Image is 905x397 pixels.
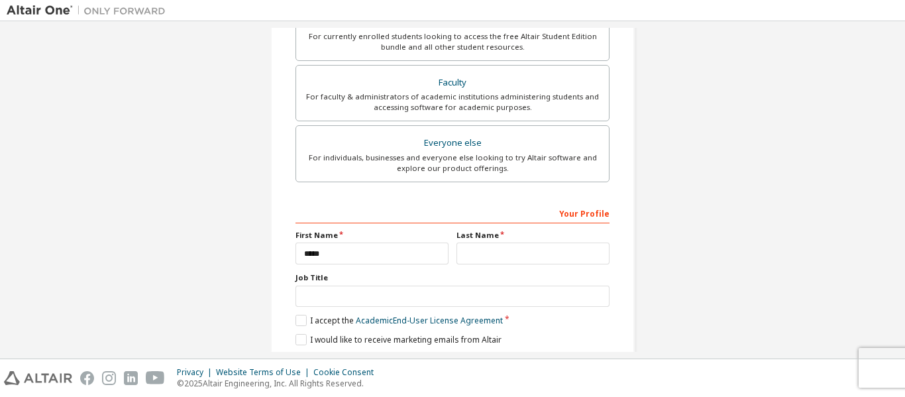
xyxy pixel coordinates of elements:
[304,31,601,52] div: For currently enrolled students looking to access the free Altair Student Edition bundle and all ...
[295,334,502,345] label: I would like to receive marketing emails from Altair
[80,371,94,385] img: facebook.svg
[177,378,382,389] p: © 2025 Altair Engineering, Inc. All Rights Reserved.
[456,230,610,241] label: Last Name
[146,371,165,385] img: youtube.svg
[313,367,382,378] div: Cookie Consent
[7,4,172,17] img: Altair One
[177,367,216,378] div: Privacy
[304,91,601,113] div: For faculty & administrators of academic institutions administering students and accessing softwa...
[102,371,116,385] img: instagram.svg
[356,315,503,326] a: Academic End-User License Agreement
[295,202,610,223] div: Your Profile
[304,74,601,92] div: Faculty
[295,230,449,241] label: First Name
[216,367,313,378] div: Website Terms of Use
[304,152,601,174] div: For individuals, businesses and everyone else looking to try Altair software and explore our prod...
[304,134,601,152] div: Everyone else
[4,371,72,385] img: altair_logo.svg
[124,371,138,385] img: linkedin.svg
[295,315,503,326] label: I accept the
[295,272,610,283] label: Job Title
